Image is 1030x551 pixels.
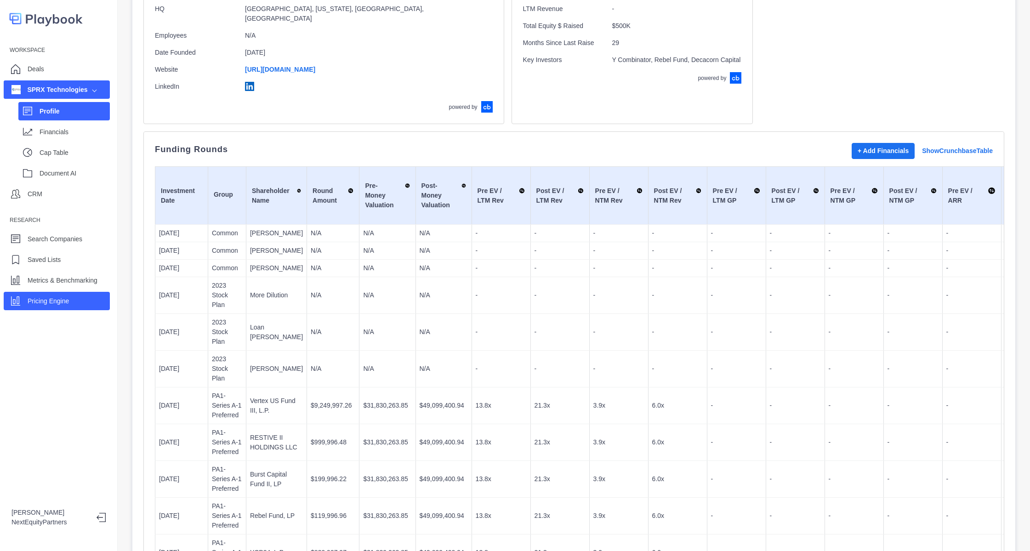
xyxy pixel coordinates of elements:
[11,517,89,527] p: NextEquityPartners
[159,246,204,256] p: [DATE]
[28,189,42,199] p: CRM
[922,146,993,156] a: Show Crunchbase Table
[770,327,821,337] p: -
[946,290,997,300] p: -
[829,246,880,256] p: -
[212,391,242,420] p: PA1-Series A-1 Preferred
[420,228,468,238] p: N/A
[297,186,301,195] img: Sort
[988,186,995,195] img: Sort
[946,228,997,238] p: -
[931,186,937,195] img: Sort
[523,4,605,14] p: LTM Revenue
[535,290,586,300] p: -
[770,228,821,238] p: -
[523,55,605,65] p: Key Investors
[652,401,703,410] p: 6.0x
[888,263,939,273] p: -
[28,276,97,285] p: Metrics & Benchmarking
[449,103,478,111] p: powered by
[711,401,762,410] p: -
[888,228,939,238] p: -
[28,64,44,74] p: Deals
[535,327,586,337] p: -
[311,246,355,256] p: N/A
[245,82,254,91] img: linkedin-logo
[946,401,997,410] p: -
[245,31,448,40] p: N/A
[535,364,586,374] p: -
[888,246,939,256] p: -
[420,246,468,256] p: N/A
[245,66,315,73] a: [URL][DOMAIN_NAME]
[40,127,110,137] p: Financials
[612,21,741,31] p: $500K
[813,186,819,195] img: Sort
[245,4,448,23] p: [GEOGRAPHIC_DATA], [US_STATE], [GEOGRAPHIC_DATA], [GEOGRAPHIC_DATA]
[946,263,997,273] p: -
[405,181,410,190] img: Sort
[214,190,240,202] div: Group
[946,246,997,256] p: -
[311,263,355,273] p: N/A
[535,246,586,256] p: -
[250,470,303,489] p: Burst Capital Fund II, LP
[770,474,821,484] p: -
[311,364,355,374] p: N/A
[948,186,996,205] div: Pre EV / ARR
[946,364,997,374] p: -
[311,327,355,337] p: N/A
[363,290,411,300] p: N/A
[523,38,605,48] p: Months Since Last Raise
[652,437,703,447] p: 6.0x
[311,437,355,447] p: $999,996.48
[161,186,202,205] div: Investment Date
[9,9,83,28] img: logo-colored
[155,146,228,153] p: Funding Rounds
[420,263,468,273] p: N/A
[159,401,204,410] p: [DATE]
[652,327,703,337] p: -
[476,511,527,521] p: 13.8x
[946,437,997,447] p: -
[159,263,204,273] p: [DATE]
[770,246,821,256] p: -
[829,263,880,273] p: -
[770,401,821,410] p: -
[40,169,110,178] p: Document AI
[888,290,939,300] p: -
[212,501,242,530] p: PA1-Series A-1 Preferred
[652,263,703,273] p: -
[770,511,821,521] p: -
[212,318,242,347] p: 2023 Stock Plan
[250,511,303,521] p: Rebel Fund, LP
[159,511,204,521] p: [DATE]
[250,263,303,273] p: [PERSON_NAME]
[946,327,997,337] p: -
[252,186,301,205] div: Shareholder Name
[420,364,468,374] p: N/A
[770,364,821,374] p: -
[461,181,466,190] img: Sort
[888,437,939,447] p: -
[711,437,762,447] p: -
[363,401,411,410] p: $31,830,263.85
[593,327,644,337] p: -
[593,474,644,484] p: 3.9x
[711,228,762,238] p: -
[476,474,527,484] p: 13.8x
[593,364,644,374] p: -
[652,364,703,374] p: -
[481,101,493,113] img: crunchbase-logo
[852,143,915,159] button: + Add Financials
[159,474,204,484] p: [DATE]
[535,474,586,484] p: 21.3x
[155,4,238,23] p: HQ
[420,290,468,300] p: N/A
[637,186,643,195] img: Sort
[711,474,762,484] p: -
[770,263,821,273] p: -
[713,186,760,205] div: Pre EV / LTM GP
[829,228,880,238] p: -
[478,186,525,205] div: Pre EV / LTM Rev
